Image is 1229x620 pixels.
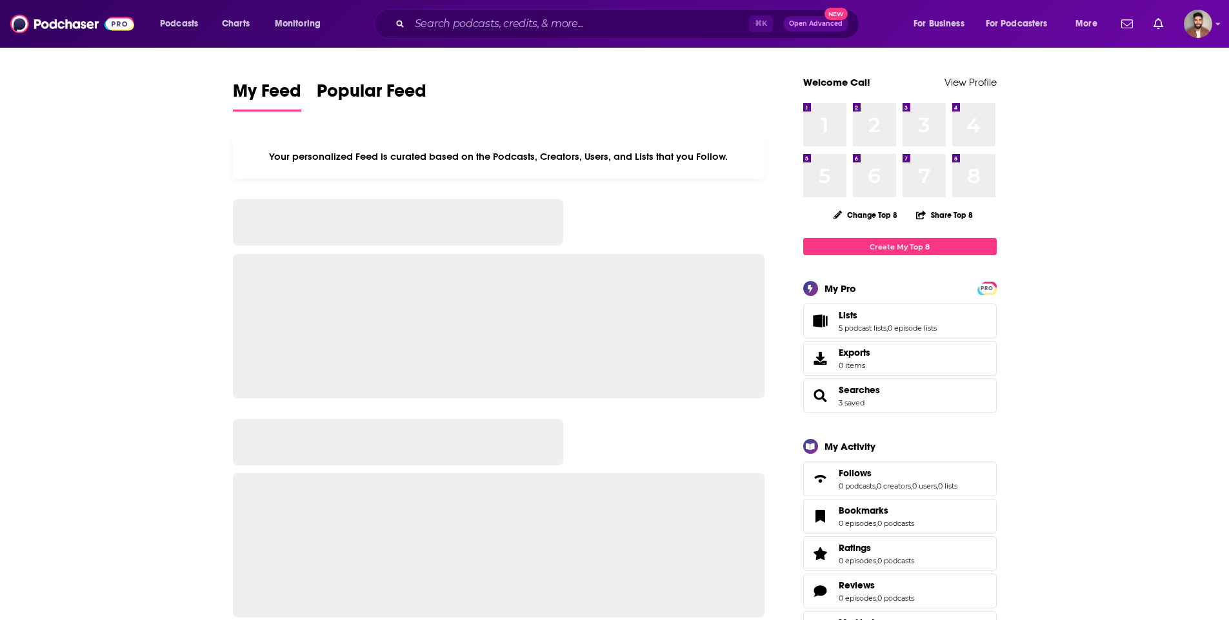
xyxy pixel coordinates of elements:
a: 5 podcast lists [839,324,886,333]
a: 0 lists [938,481,957,490]
span: , [911,481,912,490]
a: Lists [839,309,937,321]
span: More [1075,15,1097,33]
a: 3 saved [839,398,864,407]
a: Bookmarks [808,507,834,525]
span: New [824,8,848,20]
a: Bookmarks [839,505,914,516]
a: 0 podcasts [877,594,914,603]
a: Lists [808,312,834,330]
span: PRO [979,284,995,293]
span: Reviews [803,574,997,608]
a: Show notifications dropdown [1148,13,1168,35]
span: , [937,481,938,490]
div: My Activity [824,440,875,452]
a: Follows [839,467,957,479]
span: Exports [839,347,870,358]
span: Logged in as calmonaghan [1184,10,1212,38]
span: Charts [222,15,250,33]
a: Popular Feed [317,80,426,111]
button: Change Top 8 [826,207,906,223]
span: Follows [839,467,872,479]
a: 0 podcasts [839,481,875,490]
a: Reviews [808,582,834,600]
button: open menu [266,14,337,34]
a: 0 episode lists [888,324,937,333]
span: Lists [803,304,997,338]
button: Share Top 8 [915,202,974,228]
a: Reviews [839,579,914,591]
span: For Podcasters [986,15,1048,33]
a: Searches [808,387,834,405]
a: Charts [214,14,257,34]
button: open menu [977,14,1066,34]
span: Follows [803,461,997,496]
div: Search podcasts, credits, & more... [386,9,872,39]
a: Searches [839,384,880,396]
input: Search podcasts, credits, & more... [410,14,749,34]
span: Podcasts [160,15,198,33]
a: 0 podcasts [877,519,914,528]
a: View Profile [944,76,997,88]
span: Monitoring [275,15,321,33]
button: open menu [1066,14,1114,34]
a: 0 episodes [839,594,876,603]
span: , [876,519,877,528]
a: Ratings [839,542,914,554]
button: open menu [151,14,215,34]
span: My Feed [233,80,301,110]
span: ⌘ K [749,15,773,32]
span: Ratings [839,542,871,554]
span: , [875,481,877,490]
div: My Pro [824,282,856,295]
div: Your personalized Feed is curated based on the Podcasts, Creators, Users, and Lists that you Follow. [233,135,765,179]
button: Open AdvancedNew [783,16,848,32]
span: Exports [808,349,834,367]
span: Open Advanced [789,21,843,27]
a: Follows [808,470,834,488]
span: Reviews [839,579,875,591]
img: User Profile [1184,10,1212,38]
span: , [876,556,877,565]
a: Ratings [808,545,834,563]
span: 0 items [839,361,870,370]
a: 0 episodes [839,519,876,528]
span: Bookmarks [803,499,997,534]
span: , [876,594,877,603]
span: For Business [914,15,964,33]
a: My Feed [233,80,301,111]
a: PRO [979,283,995,293]
span: Lists [839,309,857,321]
span: Popular Feed [317,80,426,110]
a: 0 podcasts [877,556,914,565]
span: Ratings [803,536,997,571]
img: Podchaser - Follow, Share and Rate Podcasts [10,12,134,36]
a: 0 episodes [839,556,876,565]
span: , [886,324,888,333]
a: 0 users [912,481,937,490]
a: 0 creators [877,481,911,490]
span: Searches [803,378,997,413]
button: Show profile menu [1184,10,1212,38]
a: Welcome Cal! [803,76,870,88]
button: open menu [904,14,981,34]
a: Show notifications dropdown [1116,13,1138,35]
span: Bookmarks [839,505,888,516]
a: Create My Top 8 [803,238,997,255]
a: Exports [803,341,997,376]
